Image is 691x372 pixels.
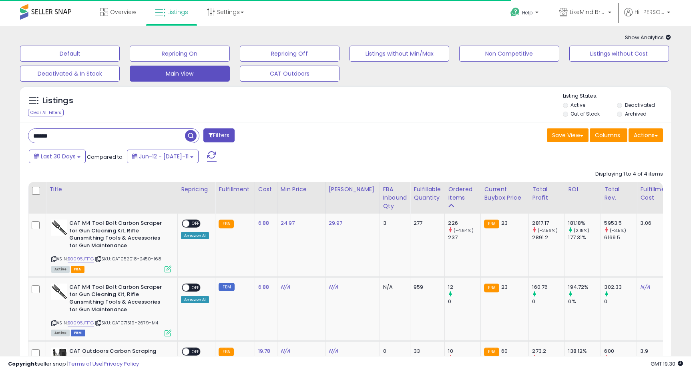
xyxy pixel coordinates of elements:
[51,348,67,364] img: 51UulKUHQIL._SL40_.jpg
[281,283,290,291] a: N/A
[87,153,124,161] span: Compared to:
[281,185,322,194] div: Min Price
[20,66,120,82] button: Deactivated & In Stock
[130,46,229,62] button: Repricing On
[181,232,209,239] div: Amazon AI
[8,360,37,368] strong: Copyright
[590,128,627,142] button: Columns
[219,185,251,194] div: Fulfillment
[504,1,546,26] a: Help
[568,348,601,355] div: 138.12%
[189,220,202,227] span: OFF
[49,185,174,194] div: Title
[189,284,202,291] span: OFF
[640,348,668,355] div: 3.9
[258,347,271,355] a: 19.78
[595,170,663,178] div: Displaying 1 to 4 of 4 items
[68,360,102,368] a: Terms of Use
[139,152,189,160] span: Jun-12 - [DATE]-11
[574,227,590,234] small: (2.18%)
[181,185,212,194] div: Repricing
[568,298,601,305] div: 0%
[629,128,663,142] button: Actions
[181,296,209,303] div: Amazon AI
[329,347,338,355] a: N/A
[414,348,438,355] div: 33
[8,360,139,368] div: seller snap | |
[383,220,404,227] div: 3
[414,284,438,291] div: 959
[68,320,94,326] a: B0095JTITG
[532,234,564,241] div: 2891.2
[71,330,85,336] span: FBM
[510,7,520,17] i: Get Help
[69,284,167,315] b: CAT M4 Tool Bolt Carbon Scraper for Gun Cleaning Kit, Rifle Gunsmithing Tools & Accessories for G...
[610,227,627,234] small: (-3.5%)
[104,360,139,368] a: Privacy Policy
[532,185,561,202] div: Total Profit
[640,185,671,202] div: Fulfillment Cost
[604,348,637,355] div: 600
[110,8,136,16] span: Overview
[640,283,650,291] a: N/A
[604,234,637,241] div: 6169.5
[51,220,67,236] img: 41W5GDqBcvL._SL40_.jpg
[568,234,601,241] div: 177.31%
[219,348,233,356] small: FBA
[570,8,606,16] span: LikeMind Brands
[568,284,601,291] div: 194.72%
[350,46,449,62] button: Listings without Min/Max
[258,185,274,194] div: Cost
[414,220,438,227] div: 277
[635,8,665,16] span: Hi [PERSON_NAME]
[570,102,585,108] label: Active
[20,46,120,62] button: Default
[240,66,339,82] button: CAT Outdoors
[42,95,73,106] h5: Listings
[448,220,480,227] div: 226
[448,298,480,305] div: 0
[484,220,499,228] small: FBA
[383,348,404,355] div: 0
[258,283,269,291] a: 6.88
[569,46,669,62] button: Listings without Cost
[448,348,480,355] div: 10
[95,256,161,262] span: | SKU: CAT052018-2450-168
[51,330,70,336] span: All listings currently available for purchase on Amazon
[625,102,655,108] label: Deactivated
[532,220,564,227] div: 2817.17
[625,110,647,117] label: Archived
[51,266,70,273] span: All listings currently available for purchase on Amazon
[501,219,508,227] span: 23
[595,131,620,139] span: Columns
[532,284,564,291] div: 160.76
[448,234,480,241] div: 237
[538,227,558,234] small: (-2.56%)
[383,185,407,210] div: FBA inbound Qty
[454,227,474,234] small: (-4.64%)
[127,150,199,163] button: Jun-12 - [DATE]-11
[28,109,64,116] div: Clear All Filters
[448,284,480,291] div: 12
[501,347,508,355] span: 60
[329,185,376,194] div: [PERSON_NAME]
[604,284,637,291] div: 302.33
[281,347,290,355] a: N/A
[240,46,339,62] button: Repricing Off
[568,185,597,194] div: ROI
[532,348,564,355] div: 273.2
[219,283,234,291] small: FBM
[68,256,94,262] a: B0095JTITG
[604,298,637,305] div: 0
[604,185,633,202] div: Total Rev.
[522,9,533,16] span: Help
[258,219,269,227] a: 6.88
[568,220,601,227] div: 181.18%
[51,220,171,272] div: ASIN:
[29,150,86,163] button: Last 30 Days
[625,34,671,41] span: Show Analytics
[651,360,683,368] span: 2025-08-11 19:30 GMT
[51,284,171,336] div: ASIN:
[41,152,76,160] span: Last 30 Days
[329,283,338,291] a: N/A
